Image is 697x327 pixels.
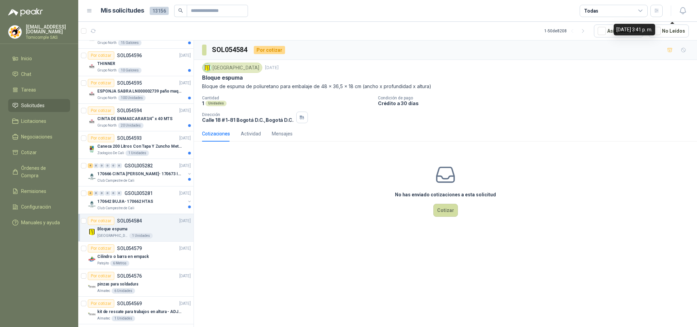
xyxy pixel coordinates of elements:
a: Órdenes de Compra [8,162,70,182]
p: Grupo North [97,95,117,101]
p: [DATE] [179,163,191,169]
p: Zoologico De Cali [97,150,124,156]
div: 0 [111,191,116,196]
div: Por cotizar [88,79,114,87]
a: Por cotizarSOL054584[DATE] Company LogoBloque espuma[GEOGRAPHIC_DATA]1 Unidades [78,214,194,242]
p: [DATE] [179,108,191,114]
img: Company Logo [88,228,96,236]
div: 0 [99,191,104,196]
span: search [178,8,183,13]
p: SOL054593 [117,136,142,141]
div: 0 [99,163,104,168]
p: [DATE] [179,190,191,197]
div: 10 Galones [118,68,142,73]
div: Unidades [205,101,227,106]
a: Por cotizarSOL054576[DATE] Company Logopinzas para soldaduraAlmatec6 Unidades [78,269,194,297]
a: Negociaciones [8,130,70,143]
p: GSOL005282 [125,163,153,168]
a: Configuración [8,200,70,213]
p: [DATE] [265,65,279,71]
a: Por cotizarSOL054593[DATE] Company LogoCaneca 200 Litros Con Tapa Y Zuncho MetalicoZoologico De C... [78,131,194,159]
a: Remisiones [8,185,70,198]
span: Solicitudes [21,102,45,109]
p: Dirección [202,112,294,117]
div: Por cotizar [88,272,114,280]
img: Company Logo [88,200,96,208]
div: 0 [94,191,99,196]
a: Inicio [8,52,70,65]
p: Bloque espuma [97,226,127,232]
h3: SOL054584 [212,45,248,55]
p: [DATE] [179,80,191,86]
span: Remisiones [21,187,46,195]
span: Inicio [21,55,32,62]
div: 100 Unidades [118,95,146,101]
span: Tareas [21,86,36,94]
span: Chat [21,70,31,78]
p: 170642 BUJIA- 170662 HTAS [97,198,153,205]
p: THINNER [97,61,115,67]
p: kit de rescate para trabajos en altura - ADJUNTAR FICHA TECNICA [97,309,182,315]
div: 4 [88,191,93,196]
p: SOL054579 [117,246,142,251]
button: Cotizar [433,204,458,217]
img: Logo peakr [8,8,43,16]
p: [EMAIL_ADDRESS][DOMAIN_NAME] [26,24,70,34]
a: Por cotizarSOL054595[DATE] Company LogoESPONJA SABRA LN000002739 paño maquina 3m 14cm x10 mGrupo ... [78,76,194,104]
p: pinzas para soldadura [97,281,138,288]
a: Por cotizarSOL054596[DATE] Company LogoTHINNERGrupo North10 Galones [78,49,194,76]
p: SOL054595 [117,81,142,85]
p: SOL054596 [117,53,142,58]
div: 20 Unidades [118,123,144,128]
p: Bloque de espuma de poliuretano para embalaje de 48 x 36,5 x 18 cm (ancho x profundidad x altura) [202,83,689,90]
p: [DATE] [179,245,191,252]
img: Company Logo [88,173,96,181]
p: ESPONJA SABRA LN000002739 paño maquina 3m 14cm x10 m [97,88,182,95]
span: Manuales y ayuda [21,219,60,226]
div: 1 - 50 de 8208 [544,26,588,36]
a: Por cotizarSOL054579[DATE] Company LogoCilindro o barra en empackPatojito6 Metros [78,242,194,269]
div: 6 Metros [110,261,129,266]
img: Company Logo [88,310,96,318]
p: Patojito [97,261,109,266]
div: Por cotizar [88,107,114,115]
p: [GEOGRAPHIC_DATA] [97,233,128,239]
p: [DATE] [179,218,191,224]
p: GSOL005281 [125,191,153,196]
p: Condición de pago [378,96,694,100]
p: [DATE] [179,300,191,307]
a: Tareas [8,83,70,96]
p: Club Campestre de Cali [97,206,134,211]
p: Cantidad [202,96,372,100]
div: Por cotizar [88,51,114,60]
div: Por cotizar [254,46,285,54]
span: Negociaciones [21,133,52,141]
a: 4 0 0 0 0 0 GSOL005282[DATE] Company Logo170666 CINTA [PERSON_NAME]- 170673 IMPERMEABILIClub Camp... [88,162,192,183]
p: [DATE] [179,273,191,279]
p: CINTA DE ENMASCARAR3/4" x 40 MTS [97,116,172,122]
img: Company Logo [88,90,96,98]
p: Grupo North [97,68,117,73]
div: Mensajes [272,130,293,137]
img: Company Logo [88,145,96,153]
div: 0 [105,163,110,168]
p: Crédito a 30 días [378,100,694,106]
p: Grupo North [97,123,117,128]
img: Company Logo [88,255,96,263]
div: 4 [88,163,93,168]
div: Actividad [241,130,261,137]
a: Por cotizarSOL054594[DATE] Company LogoCINTA DE ENMASCARAR3/4" x 40 MTSGrupo North20 Unidades [78,104,194,131]
div: 1 Unidades [126,150,149,156]
p: Caneca 200 Litros Con Tapa Y Zuncho Metalico [97,143,182,150]
p: [DATE] [179,52,191,59]
span: Licitaciones [21,117,46,125]
div: 15 Galones [118,40,142,46]
div: 6 Unidades [112,288,135,294]
h1: Mis solicitudes [101,6,144,16]
div: Todas [584,7,598,15]
p: Cilindro o barra en empack [97,254,149,260]
img: Company Logo [88,283,96,291]
div: 1 Unidades [129,233,153,239]
span: Cotizar [21,149,37,156]
p: Almatec [97,288,110,294]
